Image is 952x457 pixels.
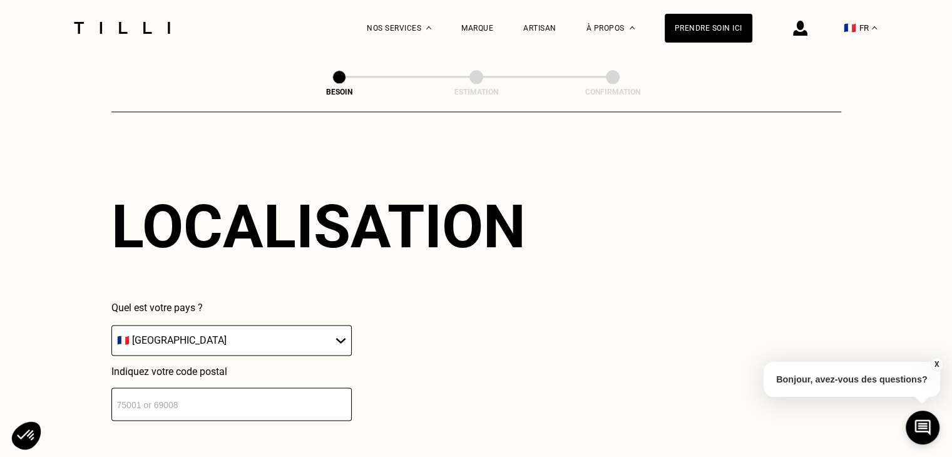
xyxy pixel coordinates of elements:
p: Quel est votre pays ? [111,302,352,314]
p: Bonjour, avez-vous des questions? [764,362,940,397]
a: Prendre soin ici [665,14,752,43]
p: Indiquez votre code postal [111,366,352,377]
div: Confirmation [550,88,675,96]
img: menu déroulant [872,26,877,29]
img: icône connexion [793,21,807,36]
img: Menu déroulant à propos [630,26,635,29]
a: Marque [461,24,493,33]
div: Localisation [111,192,526,262]
span: 🇫🇷 [844,22,856,34]
img: Menu déroulant [426,26,431,29]
a: Artisan [523,24,556,33]
button: X [930,357,943,371]
input: 75001 or 69008 [111,388,352,421]
div: Estimation [414,88,539,96]
img: Logo du service de couturière Tilli [69,22,175,34]
div: Besoin [277,88,402,96]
